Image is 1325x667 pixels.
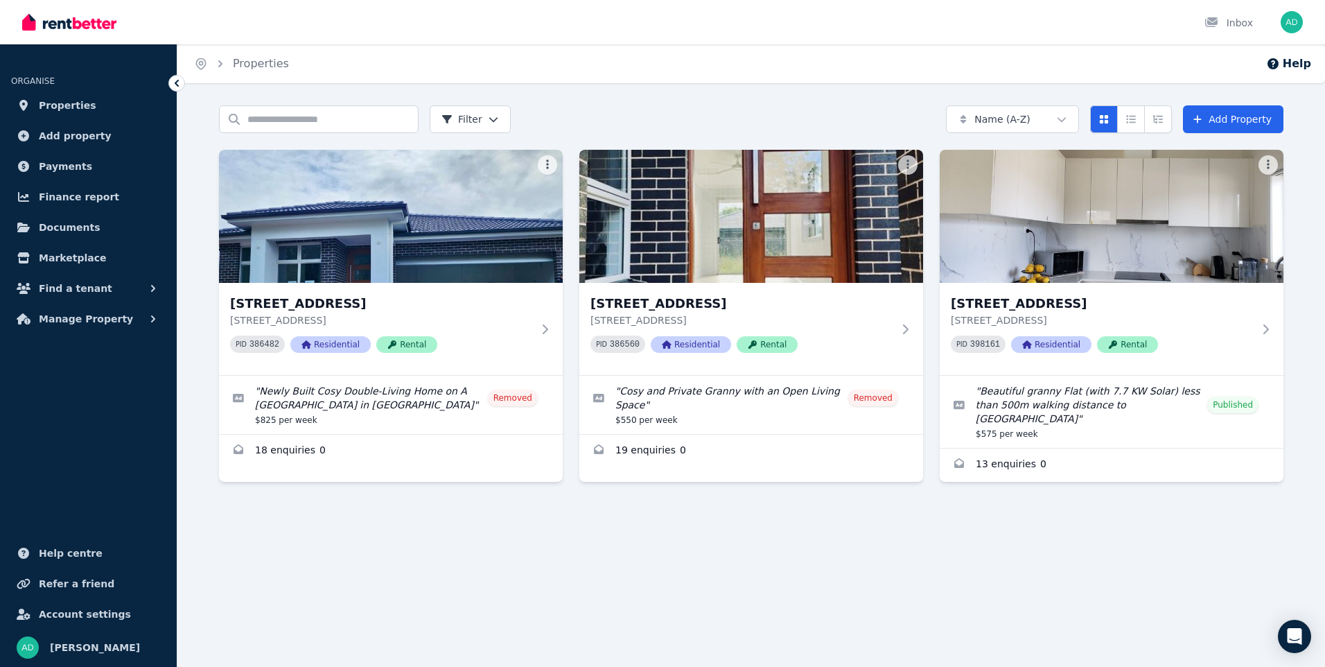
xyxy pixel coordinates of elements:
[951,313,1253,327] p: [STREET_ADDRESS]
[11,600,166,628] a: Account settings
[236,340,247,348] small: PID
[177,44,306,83] nav: Breadcrumb
[39,575,114,592] span: Refer a friend
[11,92,166,119] a: Properties
[11,183,166,211] a: Finance report
[610,340,640,349] code: 386560
[50,639,140,656] span: [PERSON_NAME]
[230,313,532,327] p: [STREET_ADDRESS]
[974,112,1030,126] span: Name (A-Z)
[39,158,92,175] span: Payments
[940,150,1283,283] img: 87a Lovegrove Dr, Quakers Hill
[1011,336,1091,353] span: Residential
[39,97,96,114] span: Properties
[579,376,923,434] a: Edit listing: Cosy and Private Granny with an Open Living Space
[1183,105,1283,133] a: Add Property
[737,336,798,353] span: Rental
[441,112,482,126] span: Filter
[39,128,112,144] span: Add property
[1204,16,1253,30] div: Inbox
[17,636,39,659] img: Ajit DANGAL
[970,340,1000,349] code: 398161
[39,219,100,236] span: Documents
[1266,55,1311,72] button: Help
[590,313,893,327] p: [STREET_ADDRESS]
[230,294,532,313] h3: [STREET_ADDRESS]
[579,435,923,468] a: Enquiries for 15A Integrity St, Cameron Park
[11,122,166,150] a: Add property
[39,189,119,205] span: Finance report
[956,340,967,348] small: PID
[11,153,166,180] a: Payments
[940,150,1283,375] a: 87a Lovegrove Dr, Quakers Hill[STREET_ADDRESS][STREET_ADDRESS]PID 398161ResidentialRental
[538,155,557,175] button: More options
[219,150,563,375] a: 15 Integrity St, Cameron Park[STREET_ADDRESS][STREET_ADDRESS]PID 386482ResidentialRental
[1281,11,1303,33] img: Ajit DANGAL
[11,275,166,302] button: Find a tenant
[1144,105,1172,133] button: Expanded list view
[22,12,116,33] img: RentBetter
[39,606,131,623] span: Account settings
[1258,155,1278,175] button: More options
[11,305,166,333] button: Manage Property
[430,105,511,133] button: Filter
[1097,336,1158,353] span: Rental
[39,311,133,327] span: Manage Property
[1090,105,1118,133] button: Card view
[940,376,1283,448] a: Edit listing: Beautiful granny Flat (with 7.7 KW Solar) less than 500m walking distance to Quaker...
[651,336,731,353] span: Residential
[1278,620,1311,653] div: Open Intercom Messenger
[951,294,1253,313] h3: [STREET_ADDRESS]
[11,76,55,86] span: ORGANISE
[1117,105,1145,133] button: Compact list view
[290,336,371,353] span: Residential
[1090,105,1172,133] div: View options
[39,280,112,297] span: Find a tenant
[579,150,923,283] img: 15A Integrity St, Cameron Park
[39,250,106,266] span: Marketplace
[249,340,279,349] code: 386482
[11,539,166,567] a: Help centre
[946,105,1079,133] button: Name (A-Z)
[219,435,563,468] a: Enquiries for 15 Integrity St, Cameron Park
[940,449,1283,482] a: Enquiries for 87a Lovegrove Dr, Quakers Hill
[898,155,918,175] button: More options
[11,570,166,598] a: Refer a friend
[219,376,563,434] a: Edit listing: Newly Built Cosy Double-Living Home on A Quite Street in Cameroon Park
[590,294,893,313] h3: [STREET_ADDRESS]
[219,150,563,283] img: 15 Integrity St, Cameron Park
[376,336,437,353] span: Rental
[579,150,923,375] a: 15A Integrity St, Cameron Park[STREET_ADDRESS][STREET_ADDRESS]PID 386560ResidentialRental
[39,545,103,562] span: Help centre
[596,340,607,348] small: PID
[11,244,166,272] a: Marketplace
[233,57,289,70] a: Properties
[11,214,166,241] a: Documents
